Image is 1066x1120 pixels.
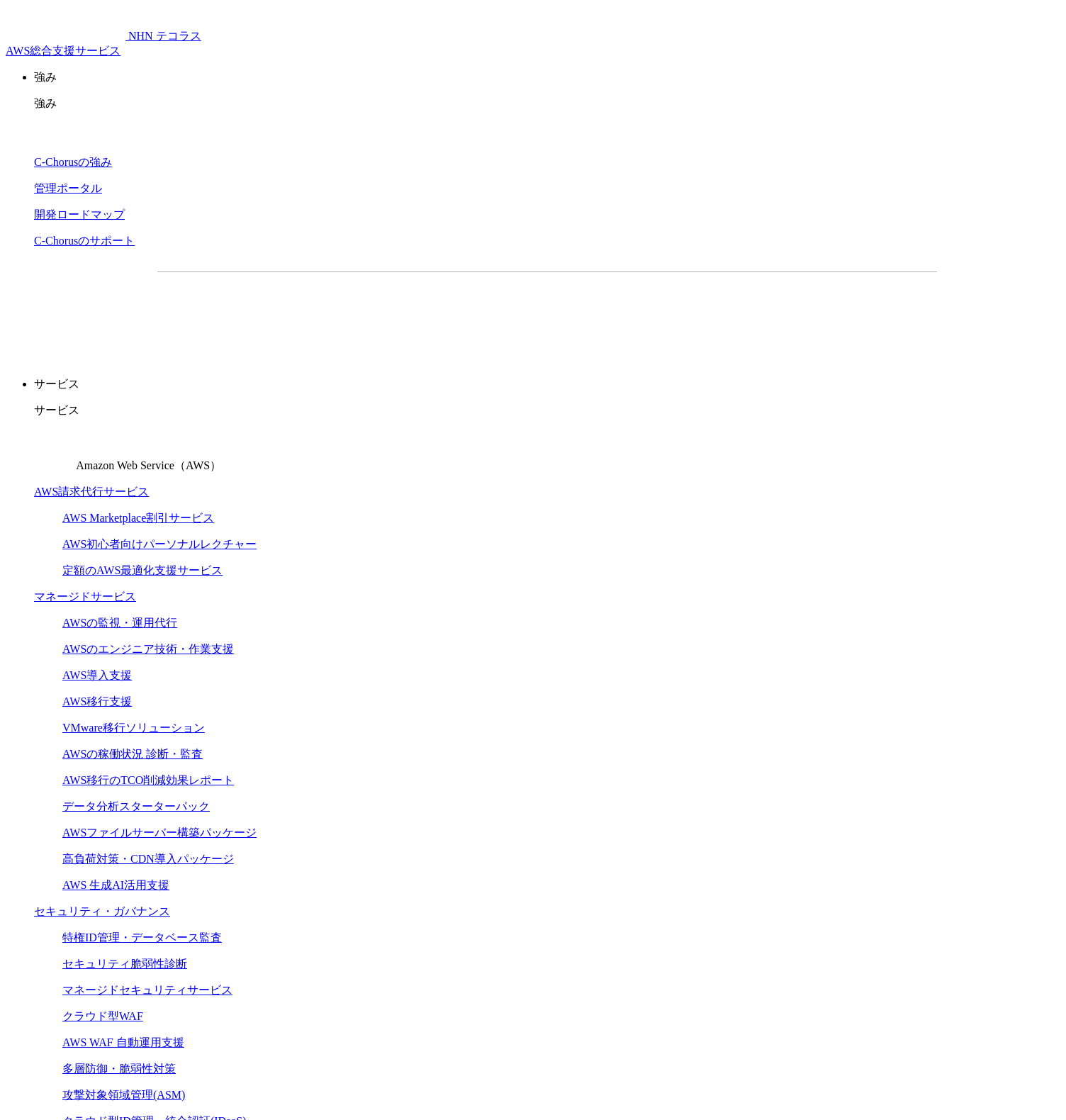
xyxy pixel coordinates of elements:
img: AWS総合支援サービス C-Chorus [6,6,125,40]
a: AWS初心者向けパーソナルレクチャー [62,538,257,550]
a: データ分析スターターパック [62,800,210,812]
a: セキュリティ・ガバナンス [34,905,170,917]
a: C-Chorusの強み [34,156,112,168]
a: AWSのエンジニア技術・作業支援 [62,643,234,655]
a: マネージドサービス [34,590,136,603]
a: AWS請求代行サービス [34,486,149,498]
a: クラウド型WAF [62,1010,143,1022]
p: 強み [34,96,1060,111]
a: AWS導入支援 [62,669,132,681]
a: AWS総合支援サービス C-Chorus NHN テコラスAWS総合支援サービス [6,30,201,57]
span: Amazon Web Service（AWS） [76,459,221,471]
a: AWSの監視・運用代行 [62,617,177,629]
a: 高負荷対策・CDN導入パッケージ [62,853,234,865]
a: 管理ポータル [34,182,102,194]
a: VMware移行ソリューション [62,722,205,734]
a: AWS移行のTCO削減効果レポート [62,774,234,786]
a: AWSファイルサーバー構築パッケージ [62,827,257,839]
a: マネージドセキュリティサービス [62,984,232,996]
p: サービス [34,377,1060,392]
a: AWS Marketplace割引サービス [62,512,214,524]
a: 多層防御・脆弱性対策 [62,1063,176,1075]
a: 定額のAWS最適化支援サービス [62,564,223,576]
a: C-Chorusのサポート [34,235,135,247]
a: 特権ID管理・データベース監査 [62,931,222,943]
a: AWSの稼働状況 診断・監査 [62,748,203,760]
a: まずは相談する [554,295,782,330]
a: セキュリティ脆弱性診断 [62,958,187,970]
a: AWS WAF 自動運用支援 [62,1036,184,1048]
a: 攻撃対象領域管理(ASM) [62,1089,185,1101]
a: 資料を請求する [312,295,540,330]
p: 強み [34,70,1060,85]
a: AWS移行支援 [62,695,132,707]
img: Amazon Web Service（AWS） [34,430,74,469]
p: サービス [34,403,1060,418]
a: AWS 生成AI活用支援 [62,879,169,891]
a: 開発ロードマップ [34,208,125,220]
